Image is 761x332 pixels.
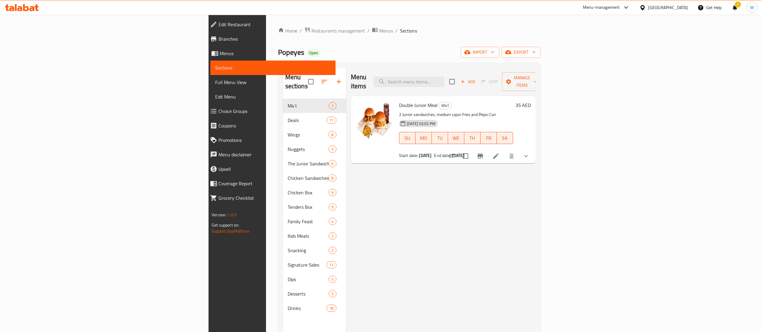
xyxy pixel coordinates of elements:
[483,134,494,143] span: FR
[329,276,336,283] div: items
[288,247,329,254] div: Snacking
[210,75,336,89] a: Full Menu View
[399,132,416,144] button: SU
[379,27,393,34] span: Menus
[288,305,327,312] span: Drinks
[439,102,451,109] span: M41
[522,152,530,160] svg: Show Choices
[458,77,478,86] span: Add item
[327,305,336,311] span: 18
[432,132,448,144] button: TU
[329,190,336,196] span: 9
[215,64,331,71] span: Sections
[434,134,446,143] span: TU
[356,101,394,139] img: Double Junior Meal
[283,200,346,214] div: Tenders Box9
[283,156,346,171] div: The Junior Sandwich6
[515,101,531,109] h6: 35 AED
[351,73,367,91] h2: Menu items
[288,146,329,153] span: Nuggets
[399,101,438,110] span: Double Junior Meal
[329,174,336,182] div: items
[416,132,432,144] button: MO
[372,27,393,35] a: Menus
[329,160,336,167] div: items
[458,77,478,86] button: Add
[288,218,329,225] span: Family Feast
[288,232,329,240] span: Kids Meals
[506,49,536,56] span: export
[288,117,327,124] div: Deals
[329,189,336,196] div: items
[326,261,336,268] div: items
[461,47,499,58] button: import
[466,49,494,56] span: import
[750,4,754,11] span: M
[288,160,329,167] span: The Junior Sandwich
[218,35,331,42] span: Branches
[583,4,620,11] div: Menu-management
[367,27,370,34] li: /
[448,132,464,144] button: WE
[329,233,336,239] span: 2
[404,121,438,127] span: [DATE] 02:02 PM
[215,93,331,100] span: Edit Menu
[329,219,336,224] span: 4
[205,133,336,147] a: Promotions
[434,152,451,159] span: End date:
[329,203,336,211] div: items
[329,161,336,167] span: 6
[288,290,329,297] span: Desserts
[218,21,331,28] span: Edit Restaurant
[227,211,237,219] span: 1.0.0
[467,134,478,143] span: TH
[478,77,502,86] span: Select section first
[283,272,346,287] div: Dips5
[283,185,346,200] div: Chicken Box9
[329,291,336,297] span: 3
[481,132,497,144] button: FR
[283,127,346,142] div: Wings8
[305,75,317,88] span: Select all sections
[205,46,336,61] a: Menus
[218,108,331,115] span: Choice Groups
[464,132,481,144] button: TH
[519,149,533,163] button: show more
[446,75,458,88] span: Select section
[648,4,688,11] div: [GEOGRAPHIC_DATA]
[288,189,329,196] span: Chicken Box
[329,277,336,282] span: 5
[499,134,511,143] span: SA
[205,147,336,162] a: Menu disclaimer
[288,203,329,211] span: Tenders Box
[218,122,331,129] span: Coupons
[288,276,329,283] div: Dips
[210,89,336,104] a: Edit Menu
[327,117,336,123] span: 17
[218,136,331,144] span: Promotions
[329,132,336,138] span: 8
[215,79,331,86] span: Full Menu View
[218,180,331,187] span: Coverage Report
[329,146,336,152] span: 3
[205,118,336,133] a: Coupons
[459,150,472,162] span: Select to update
[283,142,346,156] div: Nuggets3
[218,165,331,173] span: Upsell
[218,151,331,158] span: Menu disclaimer
[402,134,413,143] span: SU
[288,131,329,138] span: Wings
[507,74,537,89] span: Manage items
[220,50,331,57] span: Menus
[283,229,346,243] div: Kids Meals2
[329,146,336,153] div: items
[288,261,327,268] span: Signature Sides
[329,175,336,181] span: 8
[502,72,542,91] button: Manage items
